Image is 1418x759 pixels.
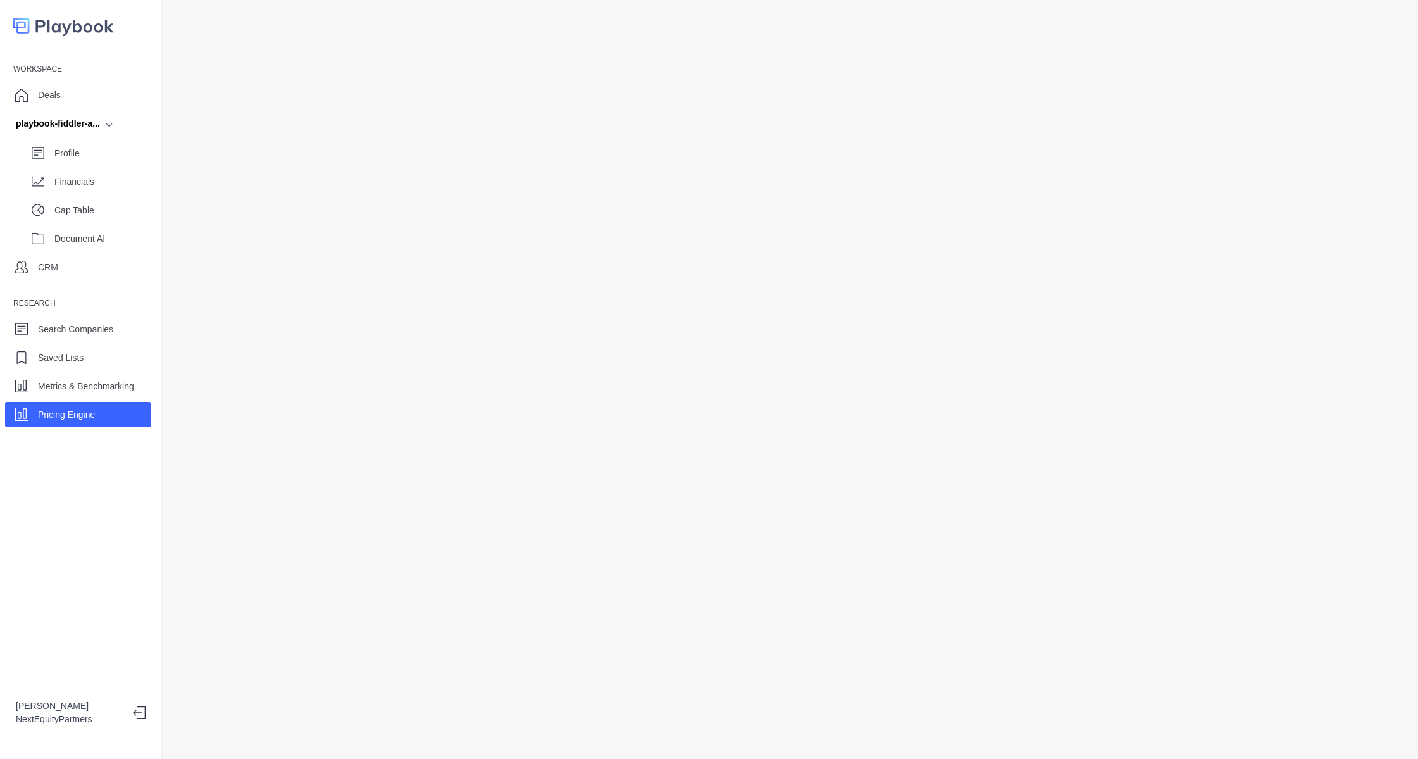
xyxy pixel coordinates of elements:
p: Search Companies [38,323,113,336]
p: Deals [38,89,61,102]
div: playbook-fiddler-a... [16,117,100,130]
iframe: Pricing Engine [182,13,1398,746]
p: Saved Lists [38,351,84,365]
p: Profile [54,147,151,160]
p: [PERSON_NAME] [16,699,123,713]
p: Pricing Engine [38,408,95,422]
p: NextEquityPartners [16,713,123,726]
img: logo-colored [13,13,114,39]
p: Financials [54,175,151,189]
p: Metrics & Benchmarking [38,380,134,393]
p: Document AI [54,232,151,246]
p: CRM [38,261,58,274]
p: Cap Table [54,204,151,217]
